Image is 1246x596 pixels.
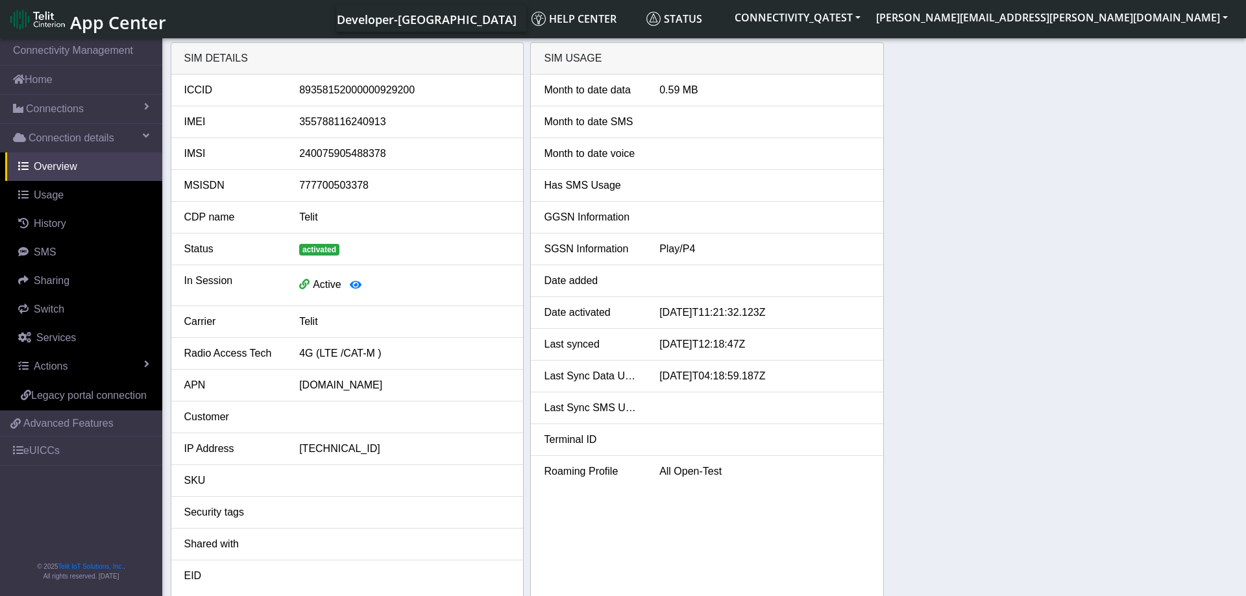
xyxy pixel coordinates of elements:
[289,209,520,225] div: Telit
[534,400,650,416] div: Last Sync SMS Usage
[534,146,650,161] div: Month to date voice
[337,12,517,27] span: Developer-[GEOGRAPHIC_DATA]
[727,6,868,29] button: CONNECTIVITY_QATEST
[175,568,290,584] div: EID
[34,246,56,257] span: SMS
[650,337,880,352] div: [DATE]T12:18:47Z
[23,416,114,431] span: Advanced Features
[336,6,516,32] a: Your current platform instance
[34,161,77,172] span: Overview
[175,273,290,298] div: In Session
[171,43,524,75] div: SIM details
[534,464,650,479] div: Roaming Profile
[5,152,162,181] a: Overview
[534,432,650,447] div: Terminal ID
[341,273,370,298] button: View session details
[299,244,339,256] span: activated
[868,6,1236,29] button: [PERSON_NAME][EMAIL_ADDRESS][PERSON_NAME][DOMAIN_NAME]
[289,114,520,130] div: 355788116240913
[5,238,162,267] a: SMS
[289,178,520,193] div: 777700503378
[5,209,162,238] a: History
[10,5,164,33] a: App Center
[650,82,880,98] div: 0.59 MB
[10,9,65,30] img: logo-telit-cinterion-gw-new.png
[646,12,661,26] img: status.svg
[534,82,650,98] div: Month to date data
[175,178,290,193] div: MSISDN
[175,82,290,98] div: ICCID
[646,12,702,26] span: Status
[175,146,290,161] div: IMSI
[34,218,66,229] span: History
[289,346,520,361] div: 4G (LTE /CAT-M )
[5,324,162,352] a: Services
[526,6,641,32] a: Help center
[175,114,290,130] div: IMEI
[175,346,290,361] div: Radio Access Tech
[5,267,162,295] a: Sharing
[534,178,650,193] div: Has SMS Usage
[650,464,880,479] div: All Open-Test
[175,377,290,393] div: APN
[175,536,290,552] div: Shared with
[36,332,76,343] span: Services
[175,473,290,488] div: SKU
[26,101,84,117] span: Connections
[5,295,162,324] a: Switch
[534,305,650,320] div: Date activated
[313,279,341,290] span: Active
[175,409,290,425] div: Customer
[175,441,290,457] div: IP Address
[289,377,520,393] div: [DOMAIN_NAME]
[31,390,147,401] span: Legacy portal connection
[289,82,520,98] div: 89358152000000929200
[289,314,520,329] div: Telit
[289,441,520,457] div: [TECHNICAL_ID]
[289,146,520,161] div: 240075905488378
[34,304,64,315] span: Switch
[34,361,67,372] span: Actions
[175,314,290,329] div: Carrier
[5,181,162,209] a: Usage
[531,12,546,26] img: knowledge.svg
[641,6,727,32] a: Status
[650,241,880,257] div: Play/P4
[534,273,650,289] div: Date added
[70,10,166,34] span: App Center
[5,352,162,381] a: Actions
[534,368,650,384] div: Last Sync Data Usage
[58,563,123,570] a: Telit IoT Solutions, Inc.
[34,189,64,200] span: Usage
[175,241,290,257] div: Status
[534,241,650,257] div: SGSN Information
[650,368,880,384] div: [DATE]T04:18:59.187Z
[534,209,650,225] div: GGSN Information
[531,43,883,75] div: SIM Usage
[534,337,650,352] div: Last synced
[534,114,650,130] div: Month to date SMS
[34,275,69,286] span: Sharing
[175,209,290,225] div: CDP name
[175,505,290,520] div: Security tags
[650,305,880,320] div: [DATE]T11:21:32.123Z
[29,130,114,146] span: Connection details
[531,12,617,26] span: Help center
